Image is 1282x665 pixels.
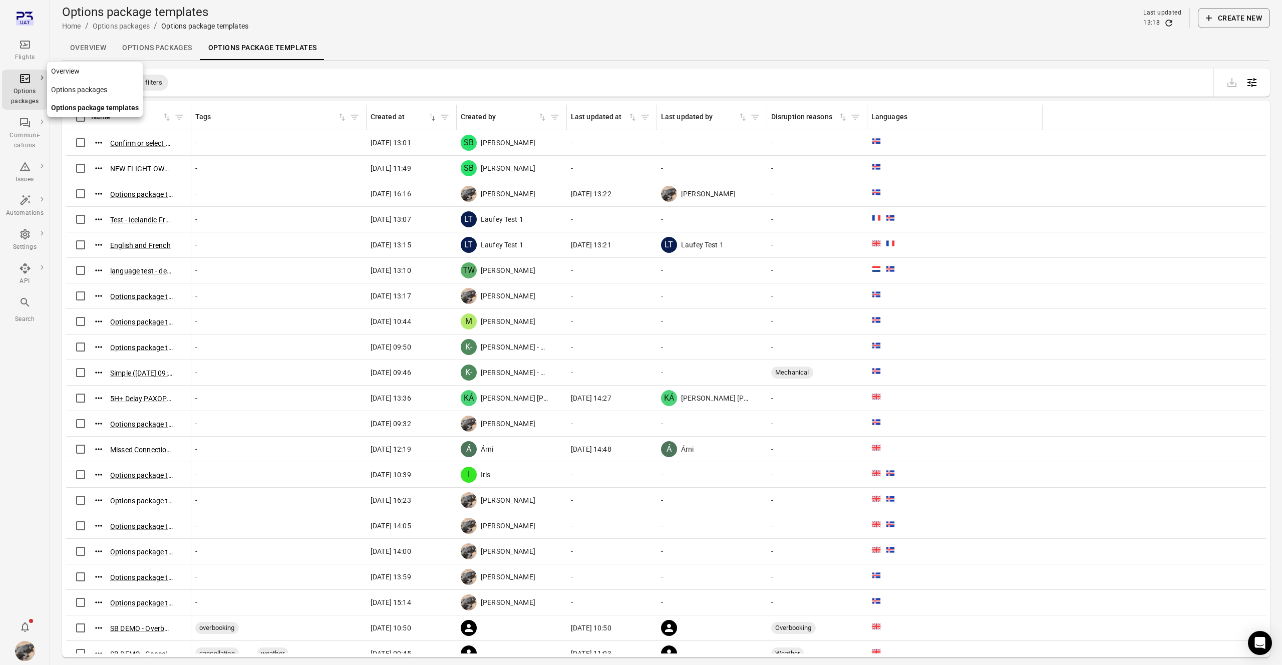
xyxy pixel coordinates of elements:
[661,316,763,326] div: -
[571,316,653,326] div: -
[661,112,748,123] div: Sort by last updated by in ascending order
[371,393,411,403] span: [DATE] 13:36
[91,620,106,635] button: Actions
[91,186,106,201] button: Actions
[371,189,411,199] span: [DATE] 16:16
[110,598,173,608] button: Options package template ([DATE] 15:13)
[571,648,611,658] span: [DATE] 11:03
[661,546,763,556] div: -
[91,112,162,123] div: Name
[195,316,363,326] div: -
[15,617,35,637] button: Notifications
[461,365,477,381] div: K-
[461,237,477,253] div: LT
[91,365,106,380] button: Actions
[91,212,106,227] button: Actions
[661,368,763,378] div: -
[91,340,106,355] button: Actions
[661,419,763,429] div: -
[371,342,411,352] span: [DATE] 09:50
[195,342,363,352] div: -
[371,495,411,505] span: [DATE] 16:23
[195,265,363,275] div: -
[571,112,627,123] div: Last updated at
[661,214,763,224] div: -
[195,291,363,301] div: -
[371,572,411,582] span: [DATE] 13:59
[481,316,535,326] span: [PERSON_NAME]
[1242,73,1262,93] button: Open table configuration
[195,419,363,429] div: -
[110,240,171,250] button: English and French
[481,597,535,607] span: [PERSON_NAME]
[481,163,535,173] span: [PERSON_NAME]
[257,649,288,658] span: weather
[437,110,452,125] span: Filter by created at
[571,112,637,123] div: Sort by last updated at in ascending order
[547,110,562,125] button: Filter by created by
[661,441,677,457] div: Á
[110,547,173,557] button: Options package template ([DATE] 13:59)
[371,368,411,378] span: [DATE] 09:46
[110,317,173,327] button: Options package template ([DATE] 10:43)
[571,291,653,301] div: -
[661,597,763,607] div: -
[91,314,106,329] button: Actions
[85,20,89,32] li: /
[661,495,763,505] div: -
[481,214,523,224] span: Laufey Test 1
[461,112,547,123] div: Sort by created by in ascending order
[661,112,738,123] div: Last updated by
[371,419,411,429] span: [DATE] 09:32
[62,20,248,32] nav: Breadcrumbs
[661,572,763,582] div: -
[461,135,477,151] div: SB
[481,521,535,531] span: [PERSON_NAME]
[62,36,114,60] a: Overview
[371,291,411,301] span: [DATE] 13:17
[461,112,537,123] div: Created by
[47,81,143,99] a: Options packages
[371,546,411,556] span: [DATE] 14:00
[110,164,173,174] button: NEW FLIGHT OWN AIRLINE - SBB
[110,445,173,455] button: Missed Connection - Pretty good template
[6,208,44,218] div: Automations
[91,237,106,252] button: Actions
[347,110,362,125] span: Filter by tags
[195,138,363,148] div: -
[661,138,763,148] div: -
[481,342,549,352] span: [PERSON_NAME] - play account
[571,419,653,429] div: -
[62,36,1270,60] div: Local navigation
[6,242,44,252] div: Settings
[771,444,863,454] div: -
[1198,8,1270,28] button: Create new
[571,138,653,148] div: -
[771,291,863,301] div: -
[748,110,763,125] span: Filter by last updated by
[571,444,611,454] span: [DATE] 14:48
[461,416,477,432] img: images
[110,470,173,480] button: Options package template ([DATE] 10:37)
[481,419,535,429] span: [PERSON_NAME]
[461,288,477,304] img: images
[461,441,477,457] div: Á
[91,391,106,406] button: Actions
[661,342,763,352] div: -
[1248,631,1272,655] div: Open Intercom Messenger
[661,521,763,531] div: -
[571,393,611,403] span: [DATE] 14:27
[6,87,44,107] div: Options packages
[371,138,411,148] span: [DATE] 13:01
[110,496,173,506] button: Options package template ([DATE] 16:22)
[110,368,173,378] button: Simple ([DATE] 09:44)
[195,546,363,556] div: -
[481,470,491,480] span: Iris
[571,368,653,378] div: -
[91,288,106,303] button: Actions
[110,419,173,429] button: Options package template ([DATE] 09:32)
[661,470,763,480] div: -
[91,161,106,176] button: Actions
[195,189,363,199] div: -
